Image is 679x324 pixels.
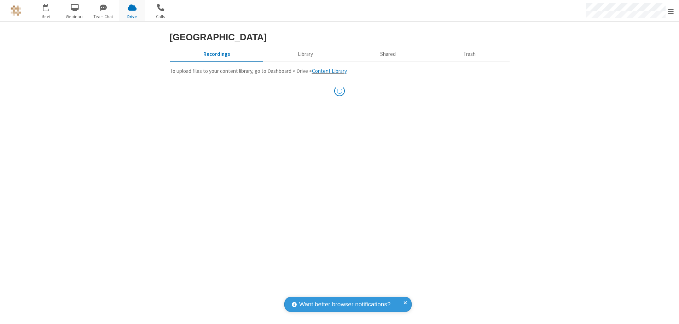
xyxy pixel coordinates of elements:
div: 1 [48,4,52,9]
span: Meet [33,13,59,20]
a: Content Library [312,68,347,74]
button: Recorded meetings [170,47,264,61]
span: Webinars [62,13,88,20]
button: Shared during meetings [347,47,430,61]
img: QA Selenium DO NOT DELETE OR CHANGE [11,5,21,16]
span: Calls [147,13,174,20]
p: To upload files to your content library, go to Dashboard > Drive > . [170,67,510,75]
button: Trash [430,47,510,61]
span: Want better browser notifications? [299,300,390,309]
span: Drive [119,13,145,20]
span: Team Chat [90,13,117,20]
button: Content library [264,47,347,61]
h3: [GEOGRAPHIC_DATA] [170,32,510,42]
